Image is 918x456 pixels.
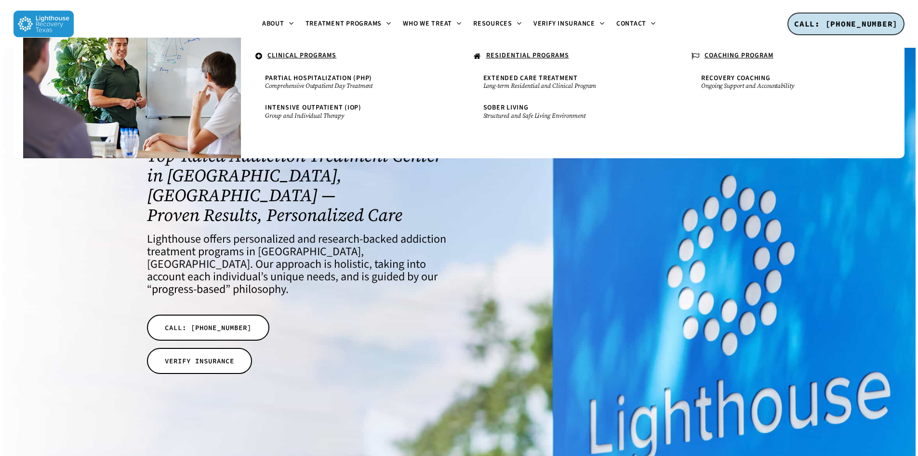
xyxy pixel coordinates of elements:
[147,348,252,374] a: VERIFY INSURANCE
[696,70,876,95] a: Recovery CoachingOngoing Support and Accountability
[165,323,252,332] span: CALL: [PHONE_NUMBER]
[260,70,439,95] a: Partial Hospitalization (PHP)Comprehensive Outpatient Day Treatment
[616,19,646,28] span: Contact
[33,47,231,64] a: .
[147,146,446,225] h1: Top-Rated Addiction Treatment Center in [GEOGRAPHIC_DATA], [GEOGRAPHIC_DATA] — Proven Results, Pe...
[479,70,658,95] a: Extended Care TreatmentLong-term Residential and Clinical Program
[787,13,905,36] a: CALL: [PHONE_NUMBER]
[701,82,871,90] small: Ongoing Support and Accountability
[265,103,361,112] span: Intensive Outpatient (IOP)
[165,356,234,366] span: VERIFY INSURANCE
[267,51,336,60] u: CLINICAL PROGRAMS
[397,20,467,28] a: Who We Treat
[469,47,667,66] a: RESIDENTIAL PROGRAMS
[533,19,595,28] span: Verify Insurance
[306,19,382,28] span: Treatment Programs
[147,315,269,341] a: CALL: [PHONE_NUMBER]
[705,51,773,60] u: COACHING PROGRAM
[483,103,529,112] span: Sober Living
[262,19,284,28] span: About
[403,19,452,28] span: Who We Treat
[479,99,658,124] a: Sober LivingStructured and Safe Living Environment
[483,82,653,90] small: Long-term Residential and Clinical Program
[265,73,372,83] span: Partial Hospitalization (PHP)
[467,20,528,28] a: Resources
[483,112,653,120] small: Structured and Safe Living Environment
[251,47,449,66] a: CLINICAL PROGRAMS
[611,20,662,28] a: Contact
[483,73,578,83] span: Extended Care Treatment
[256,20,300,28] a: About
[701,73,771,83] span: Recovery Coaching
[13,11,74,37] img: Lighthouse Recovery Texas
[260,99,439,124] a: Intensive Outpatient (IOP)Group and Individual Therapy
[528,20,611,28] a: Verify Insurance
[152,281,226,298] a: progress-based
[265,112,435,120] small: Group and Individual Therapy
[147,233,446,296] h4: Lighthouse offers personalized and research-backed addiction treatment programs in [GEOGRAPHIC_DA...
[300,20,398,28] a: Treatment Programs
[265,82,435,90] small: Comprehensive Outpatient Day Treatment
[486,51,569,60] u: RESIDENTIAL PROGRAMS
[473,19,512,28] span: Resources
[687,47,885,66] a: COACHING PROGRAM
[38,51,40,60] span: .
[794,19,898,28] span: CALL: [PHONE_NUMBER]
